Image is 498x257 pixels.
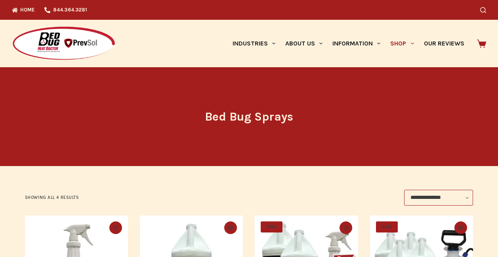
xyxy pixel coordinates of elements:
img: Prevsol/Bed Bug Heat Doctor [12,26,116,61]
p: Showing all 4 results [25,194,79,201]
a: Information [328,20,385,67]
button: Quick view toggle [454,221,467,234]
select: Shop order [404,190,473,206]
a: Shop [385,20,419,67]
button: Quick view toggle [109,221,122,234]
button: Quick view toggle [340,221,352,234]
a: Our Reviews [419,20,469,67]
nav: Primary [227,20,469,67]
span: SALE [376,221,398,232]
span: SALE [261,221,282,232]
button: Quick view toggle [224,221,237,234]
button: Search [480,7,486,13]
a: About Us [280,20,327,67]
h1: Bed Bug Sprays [101,108,398,126]
a: Industries [227,20,280,67]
